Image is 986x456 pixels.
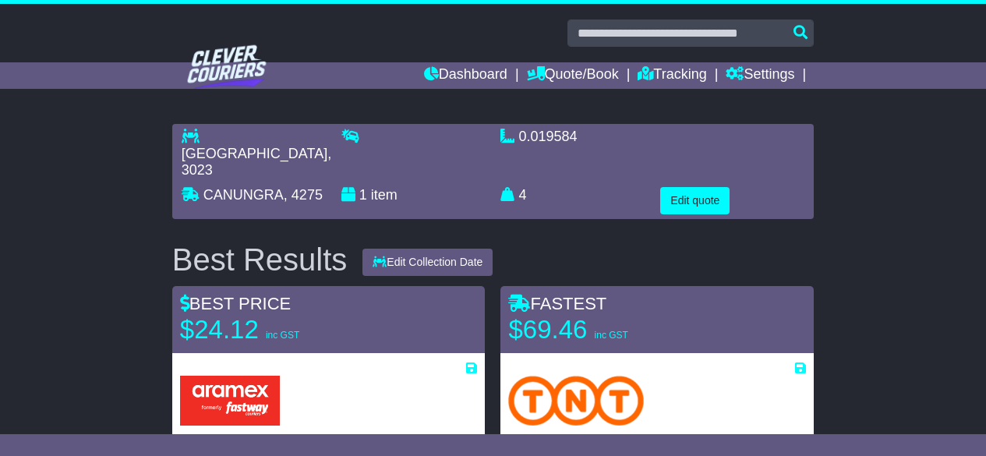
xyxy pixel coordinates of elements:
[508,314,703,345] p: $69.46
[180,314,375,345] p: $24.12
[508,433,806,448] p: Overnight Express
[182,146,331,179] span: , 3023
[508,376,644,426] img: TNT Domestic: Overnight Express
[362,249,493,276] button: Edit Collection Date
[726,62,794,89] a: Settings
[595,330,628,341] span: inc GST
[527,62,619,89] a: Quote/Book
[180,294,291,313] span: BEST PRICE
[359,187,367,203] span: 1
[182,146,327,161] span: [GEOGRAPHIC_DATA]
[284,187,323,203] span: , 4275
[164,242,355,277] div: Best Results
[266,330,299,341] span: inc GST
[424,62,507,89] a: Dashboard
[508,294,606,313] span: FASTEST
[180,376,280,426] img: Aramex: Leave at door
[203,187,284,203] span: CANUNGRA
[180,433,478,448] p: Leave at door
[638,62,706,89] a: Tracking
[519,187,527,203] span: 4
[371,187,398,203] span: item
[519,129,578,144] span: 0.019584
[660,187,730,214] button: Edit quote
